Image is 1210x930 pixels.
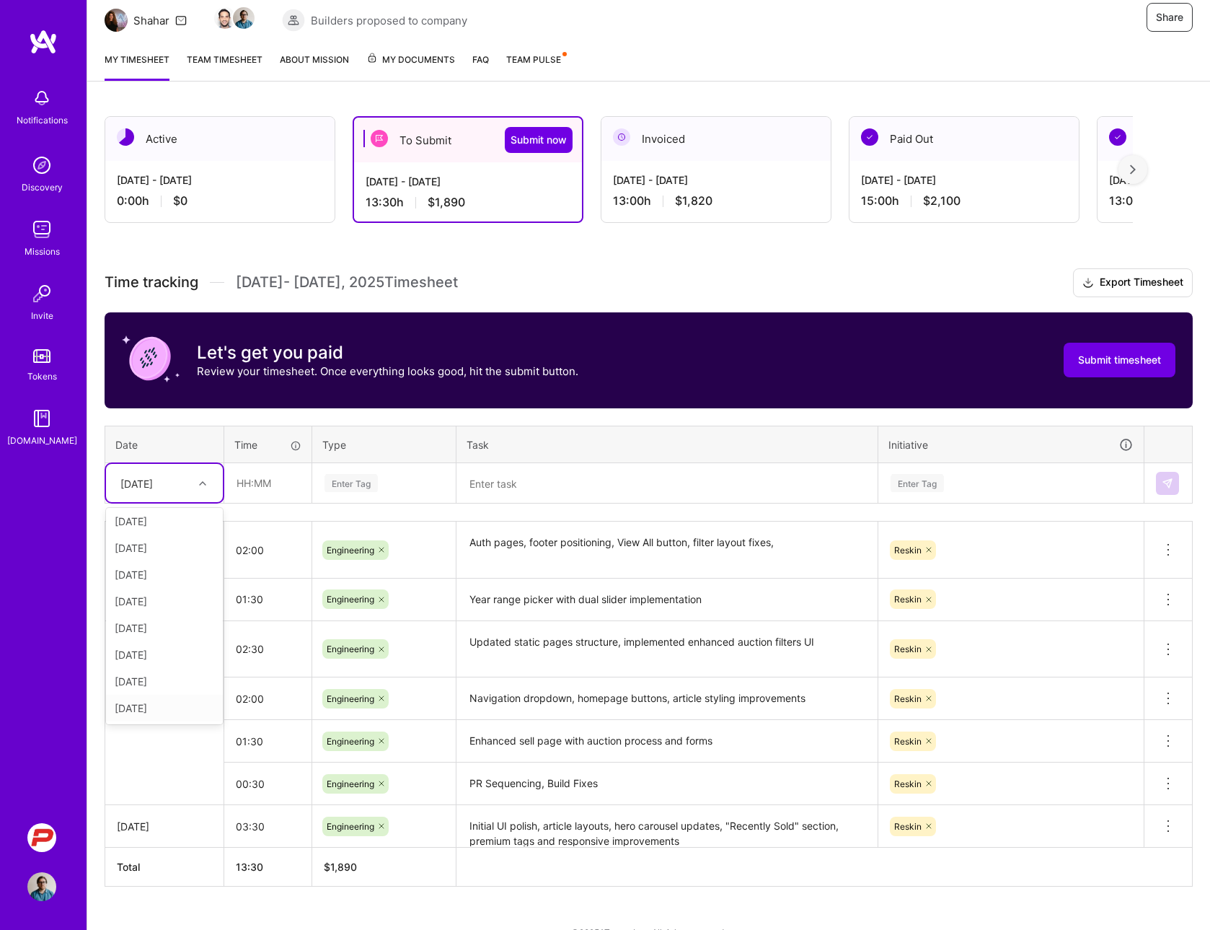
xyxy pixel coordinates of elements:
img: To Submit [371,130,388,147]
span: Reskin [894,594,922,605]
span: Reskin [894,545,922,556]
img: Submit [1162,478,1173,489]
div: Invoiced [601,117,831,161]
a: Team Pulse [506,52,565,81]
div: [DATE] [106,668,223,695]
span: Share [1156,10,1183,25]
a: FAQ [472,52,489,81]
th: Date [105,426,224,463]
span: $2,100 [923,193,961,209]
a: My Documents [366,52,455,81]
h3: Let's get you paid [197,342,578,364]
th: Total [105,848,224,887]
img: Invoiced [613,128,630,146]
img: tokens [33,349,50,363]
span: Engineering [327,545,374,556]
th: Task [456,426,878,463]
span: Reskin [894,693,922,704]
span: $1,890 [428,195,465,210]
p: Review your timesheet. Once everything looks good, hit the submit button. [197,364,578,379]
div: 13:30 h [366,195,570,210]
div: Enter Tag [891,472,944,494]
a: About Mission [280,52,349,81]
div: [DATE] [106,695,223,721]
img: Team Architect [105,9,128,32]
div: Shahar [133,13,169,28]
div: [DATE] [106,641,223,668]
div: Notifications [17,113,68,128]
img: Invite [27,279,56,308]
a: Team Member Avatar [234,6,253,30]
input: HH:MM [224,630,312,668]
span: $1,820 [675,193,712,209]
i: icon Download [1082,276,1094,291]
img: logo [29,29,58,55]
input: HH:MM [224,722,312,760]
a: My timesheet [105,52,169,81]
div: [DATE] [117,819,212,834]
span: Engineering [327,736,374,747]
a: PCarMarket: Car Marketplace Web App Redesign [24,823,60,852]
textarea: PR Sequencing, Build Fixes [458,764,876,804]
img: guide book [27,404,56,433]
span: Time tracking [105,273,198,291]
div: [DATE] - [DATE] [117,172,323,188]
span: Engineering [327,693,374,704]
div: To Submit [354,118,582,162]
div: [DATE] - [DATE] [613,172,819,188]
span: Team Pulse [506,54,561,65]
button: Submit now [505,127,573,153]
img: Paid Out [1109,128,1126,146]
span: $ 1,890 [324,861,357,873]
div: Discovery [22,180,63,195]
div: 13:00 h [613,193,819,209]
img: Builders proposed to company [282,9,305,32]
span: Reskin [894,821,922,832]
img: Team Member Avatar [233,7,255,29]
textarea: Enhanced sell page with auction process and forms [458,721,876,761]
img: PCarMarket: Car Marketplace Web App Redesign [27,823,56,852]
div: Missions [25,244,60,259]
button: Export Timesheet [1073,268,1193,297]
input: HH:MM [224,680,312,718]
img: User Avatar [27,872,56,901]
span: Reskin [894,736,922,747]
div: 0:00 h [117,193,323,209]
span: $0 [173,193,187,209]
div: Time [234,437,301,452]
div: Active [105,117,335,161]
img: Paid Out [861,128,878,146]
a: Team Member Avatar [216,6,234,30]
span: Engineering [327,644,374,654]
span: Submit timesheet [1078,353,1161,367]
img: coin [122,330,180,387]
div: [DATE] - [DATE] [861,172,1067,188]
img: right [1130,164,1136,175]
img: teamwork [27,215,56,244]
i: icon Chevron [199,480,206,487]
div: [DOMAIN_NAME] [7,433,77,448]
span: Engineering [327,821,374,832]
input: HH:MM [225,464,311,502]
div: [DATE] [106,588,223,615]
input: HH:MM [224,531,312,569]
div: [DATE] [120,475,153,491]
img: Active [117,128,134,146]
textarea: Auth pages, footer positioning, View All button, filter layout fixes, [458,523,876,577]
textarea: Year range picker with dual slider implementation [458,580,876,620]
span: Engineering [327,778,374,789]
i: icon Mail [175,14,187,26]
div: Initiative [888,437,1134,453]
button: Submit timesheet [1064,343,1175,377]
a: User Avatar [24,872,60,901]
div: Enter Tag [324,472,378,494]
div: 15:00 h [861,193,1067,209]
input: HH:MM [224,580,312,618]
img: discovery [27,151,56,180]
div: [DATE] [106,561,223,588]
span: Builders proposed to company [311,13,467,28]
textarea: Initial UI polish, article layouts, hero carousel updates, "Recently Sold" section, premium tags ... [458,807,876,846]
input: HH:MM [224,807,312,846]
img: bell [27,84,56,113]
div: Paid Out [849,117,1079,161]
